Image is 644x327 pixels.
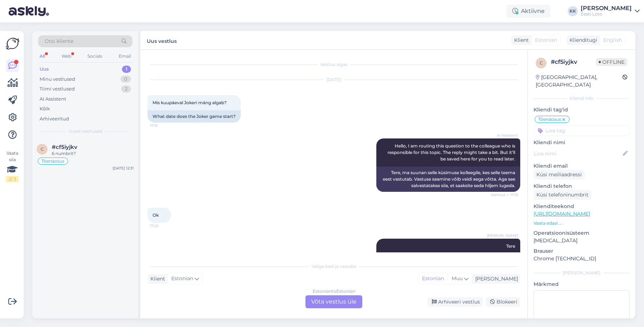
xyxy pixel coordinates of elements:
[40,76,75,83] div: Minu vestlused
[534,203,630,210] p: Klienditeekond
[40,105,50,112] div: Kõik
[153,100,227,105] span: Mis kuupäeval Jokeri mäng algab?
[153,212,159,218] span: Ok
[534,229,630,237] p: Operatsioonisüsteem
[52,144,77,150] span: #cf5iyjkv
[41,146,44,152] span: c
[491,192,518,198] span: Nähtud ✓ 17:16
[534,280,630,288] p: Märkmed
[568,6,578,16] div: KK
[6,37,19,50] img: Askly Logo
[86,52,104,61] div: Socials
[171,275,193,283] span: Estonian
[581,11,632,17] div: Eesti Loto
[534,270,630,276] div: [PERSON_NAME]
[534,255,630,262] p: Chrome [TECHNICAL_ID]
[40,85,75,93] div: Tiimi vestlused
[581,5,632,11] div: [PERSON_NAME]
[387,143,516,162] span: Hello, I am routing this question to the colleague who is responsible for this topic. The reply m...
[69,128,102,134] span: Uued vestlused
[148,110,241,123] div: What date does the Joker game start?
[534,125,630,136] input: Lisa tag
[603,36,622,44] span: English
[6,150,19,182] div: Vaata siia
[567,36,597,44] div: Klienditugi
[313,288,355,295] div: Estonian to Estonian
[507,5,550,18] div: Aktiivne
[40,66,49,73] div: Uus
[150,223,177,229] span: 17:20
[487,233,518,238] span: [PERSON_NAME]
[40,115,69,123] div: Arhiveeritud
[148,61,520,68] div: Vestlus algas
[147,35,177,45] label: Uus vestlus
[121,85,131,93] div: 2
[534,95,630,102] div: Kliendi info
[52,150,134,157] div: 6 numbrit?
[534,247,630,255] p: Brauser
[536,74,622,89] div: [GEOGRAPHIC_DATA], [GEOGRAPHIC_DATA]
[534,190,591,200] div: Küsi telefoninumbrit
[122,66,131,73] div: 1
[418,273,448,284] div: Estonian
[38,52,46,61] div: All
[40,96,66,103] div: AI Assistent
[117,52,132,61] div: Email
[113,165,134,171] div: [DATE] 12:31
[148,263,520,270] div: Valige keel ja vastake
[534,220,630,226] p: Vaata edasi ...
[41,159,64,163] span: Tõenäosus
[121,76,131,83] div: 0
[534,106,630,114] p: Kliendi tag'id
[534,150,621,158] input: Lisa nimi
[551,58,596,66] div: # cf5iyjkv
[472,275,518,283] div: [PERSON_NAME]
[150,123,177,128] span: 17:15
[491,133,518,138] span: AI Assistent
[60,52,73,61] div: Web
[534,139,630,146] p: Kliendi nimi
[486,297,520,307] div: Blokeeri
[538,117,561,121] span: Tõenäosus
[45,37,73,45] span: Otsi kliente
[535,36,557,44] span: Estonian
[534,211,590,217] a: [URL][DOMAIN_NAME]
[534,162,630,170] p: Kliendi email
[452,275,463,282] span: Muu
[305,295,362,308] div: Võta vestlus üle
[148,275,165,283] div: Klient
[540,60,543,66] span: c
[376,167,520,192] div: Tere, ma suunan selle küsimuse kolleegile, kes selle teema eest vastutab. Vastuse saamine võib ve...
[148,76,520,83] div: [DATE]
[596,58,627,66] span: Offline
[581,5,640,17] a: [PERSON_NAME]Eesti Loto
[427,297,483,307] div: Arhiveeri vestlus
[511,36,529,44] div: Klient
[6,176,19,182] div: 2 / 3
[534,170,585,180] div: Küsi meiliaadressi
[534,182,630,190] p: Kliendi telefon
[534,237,630,244] p: [MEDICAL_DATA]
